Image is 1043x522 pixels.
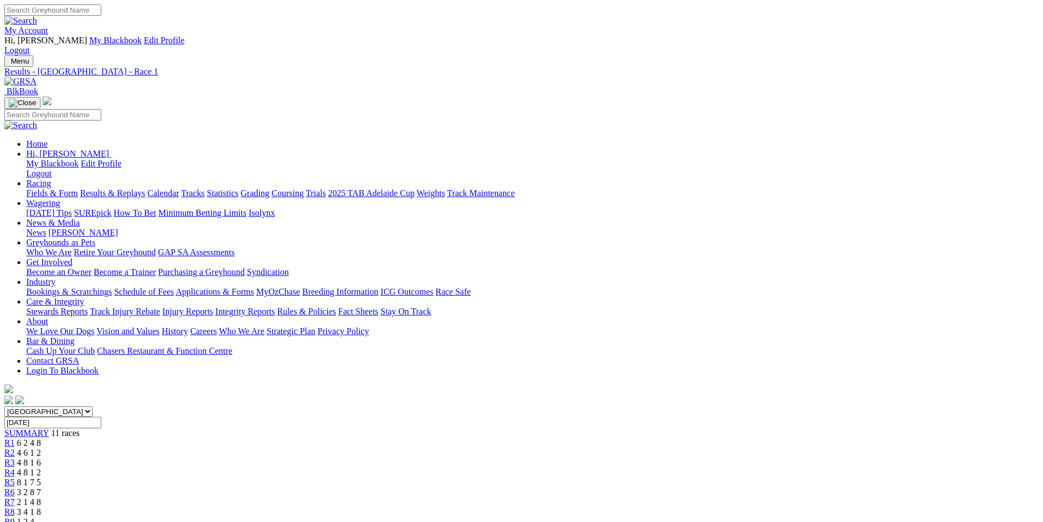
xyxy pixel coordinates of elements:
div: Wagering [26,208,1039,218]
a: Care & Integrity [26,297,84,306]
span: 4 6 1 2 [17,448,41,457]
a: BlkBook [4,87,38,96]
a: Bookings & Scratchings [26,287,112,296]
img: twitter.svg [15,395,24,404]
a: My Blackbook [26,159,79,168]
span: Menu [11,57,29,65]
span: BlkBook [7,87,38,96]
a: Minimum Betting Limits [158,208,246,217]
a: GAP SA Assessments [158,248,235,257]
a: History [162,326,188,336]
a: R8 [4,507,15,517]
input: Search [4,109,101,121]
div: My Account [4,36,1039,55]
a: Cash Up Your Club [26,346,95,355]
span: 8 1 7 5 [17,478,41,487]
a: Vision and Values [96,326,159,336]
a: Logout [4,45,30,55]
div: About [26,326,1039,336]
img: Close [9,99,36,107]
a: SUMMARY [4,428,49,438]
span: 2 1 4 8 [17,497,41,507]
a: My Blackbook [89,36,142,45]
div: Industry [26,287,1039,297]
a: Careers [190,326,217,336]
span: 6 2 4 8 [17,438,41,448]
a: Home [26,139,48,148]
a: Stewards Reports [26,307,88,316]
a: Weights [417,188,445,198]
a: Results & Replays [80,188,145,198]
a: Rules & Policies [277,307,336,316]
a: Results - [GEOGRAPHIC_DATA] - Race 1 [4,67,1039,77]
a: My Account [4,26,48,35]
div: Greyhounds as Pets [26,248,1039,257]
a: [DATE] Tips [26,208,72,217]
span: 11 races [51,428,79,438]
a: Become a Trainer [94,267,156,277]
a: SUREpick [74,208,111,217]
a: R5 [4,478,15,487]
a: Breeding Information [302,287,378,296]
a: Purchasing a Greyhound [158,267,245,277]
a: Chasers Restaurant & Function Centre [97,346,232,355]
a: [PERSON_NAME] [48,228,118,237]
a: Track Maintenance [447,188,515,198]
a: R3 [4,458,15,467]
a: ICG Outcomes [381,287,433,296]
a: Trials [306,188,326,198]
div: Care & Integrity [26,307,1039,317]
span: R2 [4,448,15,457]
a: Get Involved [26,257,72,267]
a: Fact Sheets [338,307,378,316]
img: Search [4,121,37,130]
span: 3 2 8 7 [17,487,41,497]
a: News & Media [26,218,80,227]
a: Calendar [147,188,179,198]
a: Race Safe [435,287,470,296]
a: Greyhounds as Pets [26,238,95,247]
img: facebook.svg [4,395,13,404]
a: R6 [4,487,15,497]
a: Schedule of Fees [114,287,174,296]
a: Grading [241,188,269,198]
a: Bar & Dining [26,336,74,346]
div: Hi, [PERSON_NAME] [26,159,1039,179]
a: R4 [4,468,15,477]
a: Become an Owner [26,267,91,277]
a: About [26,317,48,326]
button: Toggle navigation [4,97,41,109]
a: Injury Reports [162,307,213,316]
a: Tracks [181,188,205,198]
a: Industry [26,277,55,286]
span: 4 8 1 2 [17,468,41,477]
span: R1 [4,438,15,448]
button: Toggle navigation [4,55,33,67]
a: Retire Your Greyhound [74,248,156,257]
a: MyOzChase [256,287,300,296]
a: Stay On Track [381,307,431,316]
input: Select date [4,417,101,428]
a: Hi, [PERSON_NAME] [26,149,111,158]
img: GRSA [4,77,37,87]
a: Who We Are [219,326,264,336]
span: 4 8 1 6 [17,458,41,467]
div: Get Involved [26,267,1039,277]
a: Edit Profile [81,159,122,168]
img: Search [4,16,37,26]
a: R7 [4,497,15,507]
span: 3 4 1 8 [17,507,41,517]
img: logo-grsa-white.png [4,385,13,393]
input: Search [4,4,101,16]
a: Wagering [26,198,60,208]
a: Privacy Policy [318,326,369,336]
a: Contact GRSA [26,356,79,365]
a: How To Bet [114,208,157,217]
a: Isolynx [249,208,275,217]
